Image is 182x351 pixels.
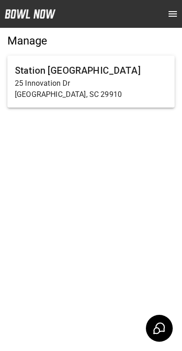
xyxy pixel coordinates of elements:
[7,33,175,48] h5: Manage
[5,9,56,19] img: logo
[15,78,167,89] p: 25 Innovation Dr
[163,5,182,23] button: open drawer
[15,63,167,78] h6: Station [GEOGRAPHIC_DATA]
[15,89,167,100] p: [GEOGRAPHIC_DATA], SC 29910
